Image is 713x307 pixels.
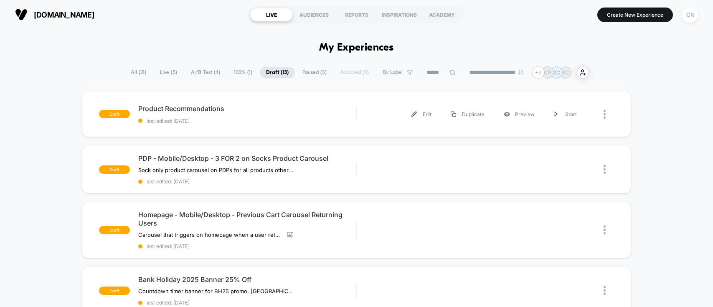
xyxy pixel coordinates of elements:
div: Edit [402,105,441,124]
span: last edited: [DATE] [138,299,356,306]
p: CR [544,69,551,76]
button: Create New Experience [597,8,673,22]
span: All ( 21 ) [124,67,152,78]
span: Paused ( 3 ) [296,67,333,78]
div: AUDIENCES [293,8,335,21]
img: Visually logo [15,8,28,21]
div: CR [682,7,698,23]
div: INSPIRATIONS [378,8,421,21]
div: Duplicate [441,105,494,124]
button: CR [679,6,700,23]
div: Start [544,105,586,124]
span: Countdown timer banner for BH25 promo, [GEOGRAPHIC_DATA] only, on all pages. [138,288,293,294]
img: menu [411,112,417,117]
img: close [604,110,606,119]
span: A/B Test ( 4 ) [185,67,226,78]
span: draft [99,165,130,174]
span: Bank Holiday 2025 Banner 25% Off [138,275,356,284]
span: last edited: [DATE] [138,118,356,124]
span: Homepage - Mobile/Desktop - Previous Cart Carousel Returning Users [138,211,356,227]
p: GC [553,69,560,76]
div: ACADEMY [421,8,463,21]
div: LIVE [250,8,293,21]
span: Product Recommendations [138,104,356,113]
span: 100% ( 1 ) [228,67,259,78]
span: last edited: [DATE] [138,243,356,249]
img: close [604,226,606,234]
span: draft [99,287,130,295]
img: end [518,70,523,75]
h1: My Experiences [319,42,394,54]
div: + 2 [532,66,544,79]
span: last edited: [DATE] [138,178,356,185]
img: menu [554,112,558,117]
p: SC [562,69,569,76]
span: Carousel that triggers on homepage when a user returns and their cart has more than 0 items in it... [138,231,281,238]
span: PDP - Mobile/Desktop - 3 FOR 2 on Socks Product Carousel [138,154,356,162]
span: Sock only product carousel on PDPs for all products other than socks [138,167,293,173]
span: draft [99,226,130,234]
span: draft [99,110,130,118]
img: menu [451,112,456,117]
span: [DOMAIN_NAME] [34,10,94,19]
span: Live ( 5 ) [154,67,183,78]
div: Preview [494,105,544,124]
img: close [604,165,606,174]
span: By Label [383,69,403,76]
img: close [604,286,606,295]
button: [DOMAIN_NAME] [13,8,97,21]
span: Draft ( 13 ) [260,67,295,78]
div: REPORTS [335,8,378,21]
